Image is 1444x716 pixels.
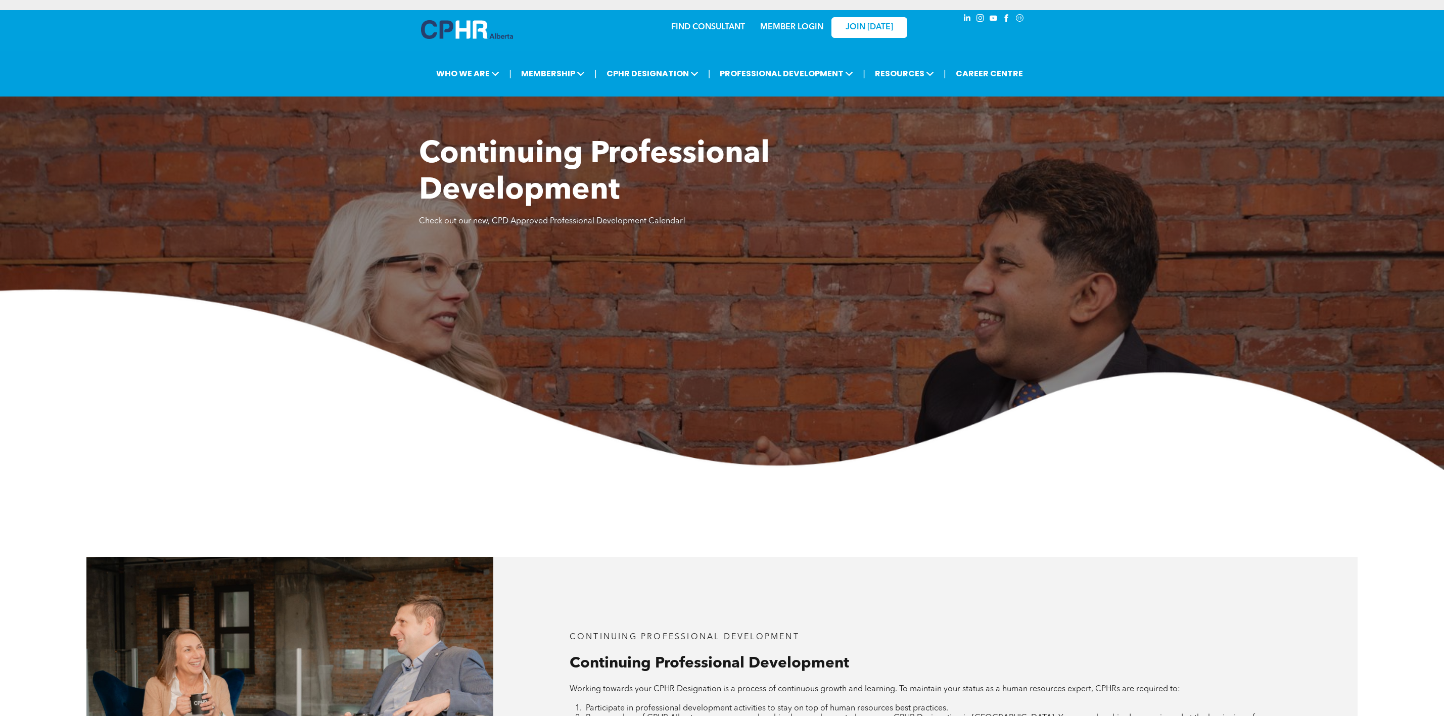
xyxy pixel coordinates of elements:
span: Working towards your CPHR Designation is a process of continuous growth and learning. To maintain... [570,685,1180,693]
a: linkedin [962,13,973,26]
a: facebook [1001,13,1012,26]
li: | [509,63,511,84]
li: | [594,63,597,84]
span: Continuing Professional Development [570,656,849,671]
span: Check out our new, CPD Approved Professional Development Calendar! [419,217,685,225]
span: CONTINUING PROFESSIONAL DEVELOPMENT [570,633,800,641]
span: RESOURCES [872,64,937,83]
span: Continuing Professional Development [419,139,770,206]
span: CPHR DESIGNATION [603,64,702,83]
span: MEMBERSHIP [518,64,588,83]
a: MEMBER LOGIN [760,23,823,31]
a: Social network [1014,13,1026,26]
a: youtube [988,13,999,26]
span: PROFESSIONAL DEVELOPMENT [717,64,856,83]
a: CAREER CENTRE [953,64,1026,83]
a: instagram [975,13,986,26]
li: | [863,63,865,84]
span: WHO WE ARE [433,64,502,83]
span: JOIN [DATE] [846,23,893,32]
span: Participate in professional development activities to stay on top of human resources best practices. [586,704,948,712]
a: JOIN [DATE] [831,17,907,38]
li: | [708,63,711,84]
a: FIND CONSULTANT [671,23,745,31]
img: A blue and white logo for cp alberta [421,20,513,39]
li: | [944,63,946,84]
